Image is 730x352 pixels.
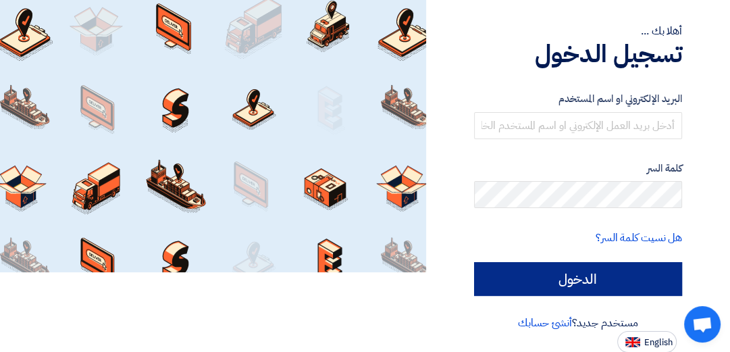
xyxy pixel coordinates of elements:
div: أهلا بك ... [474,23,682,39]
span: English [644,338,673,347]
h1: تسجيل الدخول [474,39,682,69]
div: Open chat [684,306,721,343]
label: كلمة السر [474,161,682,176]
img: en-US.png [625,337,640,347]
label: البريد الإلكتروني او اسم المستخدم [474,91,682,107]
input: أدخل بريد العمل الإلكتروني او اسم المستخدم الخاص بك ... [474,112,682,139]
input: الدخول [474,262,682,296]
a: أنشئ حسابك [518,315,571,331]
div: مستخدم جديد؟ [474,315,682,331]
a: هل نسيت كلمة السر؟ [596,230,682,246]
